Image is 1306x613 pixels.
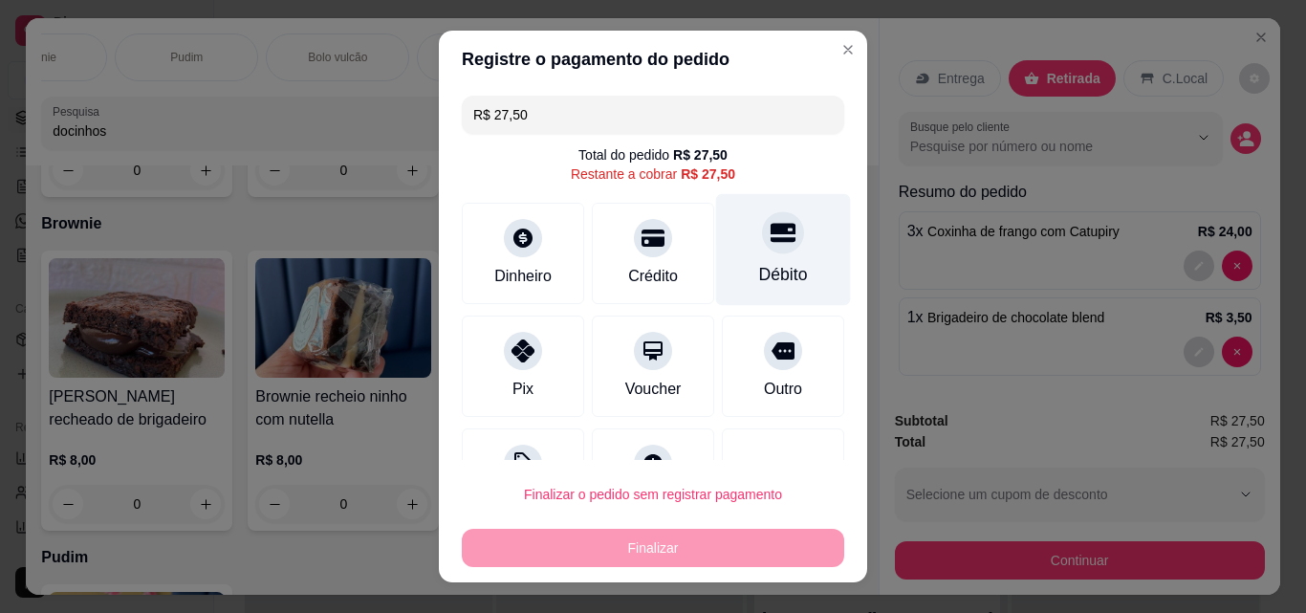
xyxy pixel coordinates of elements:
[473,96,833,134] input: Ex.: hambúrguer de cordeiro
[439,31,867,88] header: Registre o pagamento do pedido
[625,378,682,401] div: Voucher
[512,378,533,401] div: Pix
[764,378,802,401] div: Outro
[462,475,844,514] button: Finalizar o pedido sem registrar pagamento
[673,145,728,164] div: R$ 27,50
[833,34,863,65] button: Close
[578,145,728,164] div: Total do pedido
[628,265,678,288] div: Crédito
[494,265,552,288] div: Dinheiro
[571,164,735,184] div: Restante a cobrar
[759,262,808,287] div: Débito
[681,164,735,184] div: R$ 27,50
